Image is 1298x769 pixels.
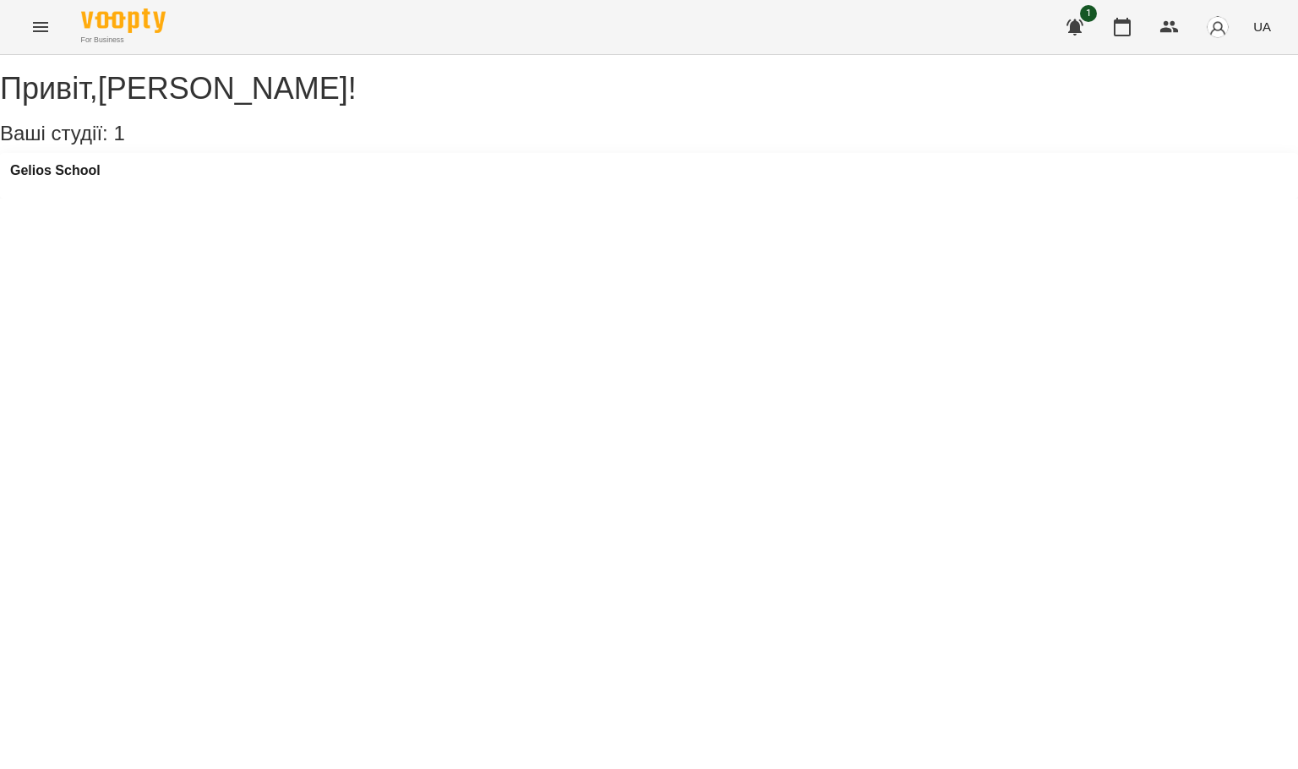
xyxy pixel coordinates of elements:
span: UA [1253,18,1271,35]
img: Voopty Logo [81,8,166,33]
button: Menu [20,7,61,47]
button: UA [1246,11,1278,42]
span: 1 [1080,5,1097,22]
span: 1 [113,122,124,145]
a: Gelios School [10,163,101,178]
img: avatar_s.png [1206,15,1230,39]
span: For Business [81,35,166,46]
